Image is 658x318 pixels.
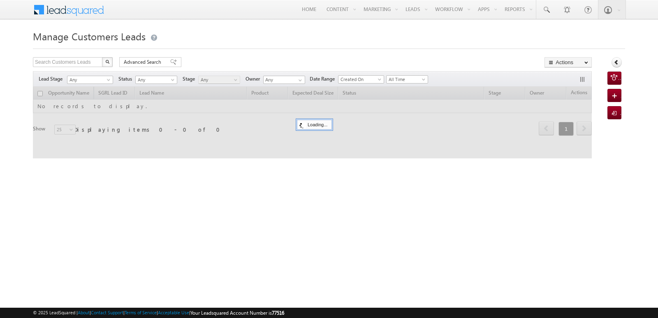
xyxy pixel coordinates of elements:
[387,76,426,83] span: All Time
[199,76,238,84] span: Any
[190,310,284,316] span: Your Leadsquared Account Number is
[91,310,123,315] a: Contact Support
[338,75,384,84] a: Created On
[124,58,164,66] span: Advanced Search
[198,76,240,84] a: Any
[39,75,66,83] span: Lead Stage
[544,57,592,67] button: Actions
[136,76,175,84] span: Any
[272,310,284,316] span: 77516
[78,310,90,315] a: About
[105,60,109,64] img: Search
[135,76,177,84] a: Any
[297,120,332,130] div: Loading...
[125,310,157,315] a: Terms of Service
[33,30,146,43] span: Manage Customers Leads
[246,75,263,83] span: Owner
[158,310,189,315] a: Acceptable Use
[67,76,113,84] a: Any
[310,75,338,83] span: Date Range
[118,75,135,83] span: Status
[263,76,305,84] input: Type to Search
[386,75,428,84] a: All Time
[294,76,304,84] a: Show All Items
[338,76,381,83] span: Created On
[67,76,110,84] span: Any
[183,75,198,83] span: Stage
[33,309,284,317] span: © 2025 LeadSquared | | | | |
